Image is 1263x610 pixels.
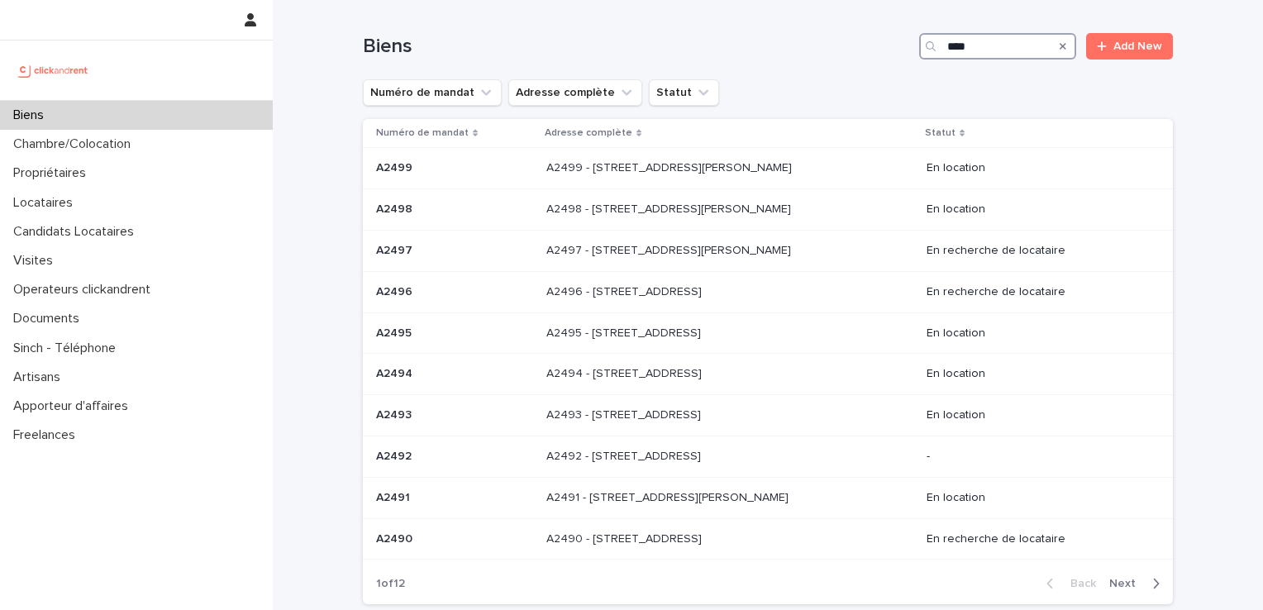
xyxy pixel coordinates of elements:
button: Adresse complète [508,79,642,106]
p: Locataires [7,195,86,211]
p: Propriétaires [7,165,99,181]
p: A2498 - [STREET_ADDRESS][PERSON_NAME] [546,199,794,217]
tr: A2494A2494 A2494 - [STREET_ADDRESS]A2494 - [STREET_ADDRESS] En location [363,354,1173,395]
p: Chambre/Colocation [7,136,144,152]
p: A2499 - [STREET_ADDRESS][PERSON_NAME] [546,158,795,175]
p: En location [927,491,1146,505]
p: Artisans [7,369,74,385]
tr: A2492A2492 A2492 - [STREET_ADDRESS]A2492 - [STREET_ADDRESS] - [363,436,1173,477]
span: Add New [1113,41,1162,52]
a: Add New [1086,33,1173,60]
p: Freelances [7,427,88,443]
p: A2494 [376,364,416,381]
p: A2497 [376,241,416,258]
p: En recherche de locataire [927,244,1146,258]
p: En location [927,367,1146,381]
p: Adresse complète [545,124,632,142]
tr: A2493A2493 A2493 - [STREET_ADDRESS]A2493 - [STREET_ADDRESS] En location [363,395,1173,436]
p: A2493 [376,405,415,422]
p: A2495 - [STREET_ADDRESS] [546,323,704,341]
p: Apporteur d'affaires [7,398,141,414]
img: UCB0brd3T0yccxBKYDjQ [13,54,93,87]
p: En recherche de locataire [927,285,1146,299]
button: Statut [649,79,719,106]
p: A2490 - [STREET_ADDRESS] [546,529,705,546]
tr: A2497A2497 A2497 - [STREET_ADDRESS][PERSON_NAME]A2497 - [STREET_ADDRESS][PERSON_NAME] En recherch... [363,230,1173,271]
h1: Biens [363,35,913,59]
p: En location [927,161,1146,175]
p: Statut [925,124,956,142]
p: - [927,450,1146,464]
p: Biens [7,107,57,123]
p: Sinch - Téléphone [7,341,129,356]
p: Documents [7,311,93,326]
p: Candidats Locataires [7,224,147,240]
button: Numéro de mandat [363,79,502,106]
p: En location [927,203,1146,217]
tr: A2491A2491 A2491 - [STREET_ADDRESS][PERSON_NAME]A2491 - [STREET_ADDRESS][PERSON_NAME] En location [363,477,1173,518]
p: Visites [7,253,66,269]
p: En recherche de locataire [927,532,1146,546]
p: A2497 - [STREET_ADDRESS][PERSON_NAME] [546,241,794,258]
p: A2491 - 8 Rue Honoré Fragonard, Issy-les-Moulineaux 92130 [546,488,792,505]
p: A2499 [376,158,416,175]
p: A2496 - [STREET_ADDRESS] [546,282,705,299]
p: Numéro de mandat [376,124,469,142]
span: Next [1109,578,1146,589]
p: En location [927,326,1146,341]
p: A2492 [376,446,415,464]
p: A2495 [376,323,415,341]
p: A2493 - [STREET_ADDRESS] [546,405,704,422]
button: Next [1103,576,1173,591]
tr: A2490A2490 A2490 - [STREET_ADDRESS]A2490 - [STREET_ADDRESS] En recherche de locataire [363,518,1173,560]
p: A2491 [376,488,413,505]
button: Back [1033,576,1103,591]
tr: A2499A2499 A2499 - [STREET_ADDRESS][PERSON_NAME]A2499 - [STREET_ADDRESS][PERSON_NAME] En location [363,148,1173,189]
p: 1 of 12 [363,564,418,604]
tr: A2496A2496 A2496 - [STREET_ADDRESS]A2496 - [STREET_ADDRESS] En recherche de locataire [363,271,1173,312]
span: Back [1060,578,1096,589]
p: A2490 [376,529,416,546]
p: A2492 - [STREET_ADDRESS] [546,446,704,464]
p: A2498 [376,199,416,217]
input: Search [919,33,1076,60]
tr: A2498A2498 A2498 - [STREET_ADDRESS][PERSON_NAME]A2498 - [STREET_ADDRESS][PERSON_NAME] En location [363,189,1173,231]
p: Operateurs clickandrent [7,282,164,298]
p: En location [927,408,1146,422]
p: A2496 [376,282,416,299]
p: A2494 - [STREET_ADDRESS] [546,364,705,381]
tr: A2495A2495 A2495 - [STREET_ADDRESS]A2495 - [STREET_ADDRESS] En location [363,312,1173,354]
